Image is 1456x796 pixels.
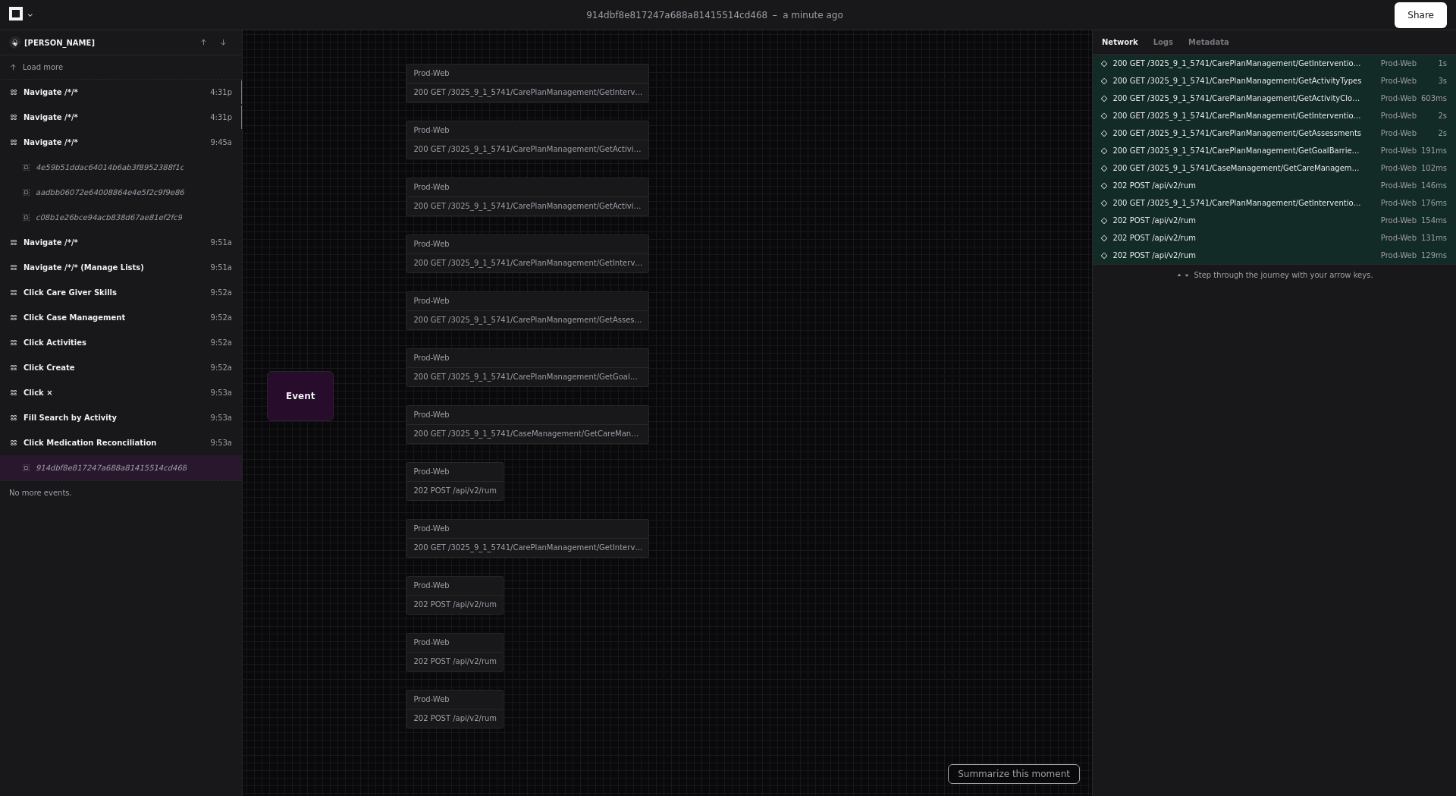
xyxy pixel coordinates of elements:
p: 191ms [1417,145,1447,156]
span: Navigate /*/* [24,137,78,148]
p: 1s [1417,58,1447,69]
span: 200 GET /3025_9_1_5741/CarePlanManagement/GetInterventionPriorityTypes [1112,58,1362,69]
p: Prod-Web [1374,162,1417,174]
div: 9:53a [210,387,232,398]
p: 2s [1417,110,1447,121]
p: Prod-Web [1374,75,1417,87]
p: 154ms [1417,215,1447,226]
p: 146ms [1417,180,1447,191]
p: Prod-Web [1374,250,1417,261]
p: 176ms [1417,197,1447,209]
div: 9:53a [210,412,232,423]
p: a minute ago [783,9,843,21]
div: 9:53a [210,437,232,448]
span: 914dbf8e817247a688a81415514cd468 [36,462,187,474]
span: Navigate /*/* (Manage Lists) [24,262,144,273]
button: Summarize this moment [948,764,1080,784]
span: 202 POST /api/v2/rum [1112,215,1196,226]
span: c08b1e26bce94acb838d67ae81ef2fc9 [36,212,182,223]
span: 202 POST /api/v2/rum [1112,232,1196,244]
span: 200 GET /3025_9_1_5741/CarePlanManagement/GetActivityCloseReasons [1112,93,1362,104]
span: Click × [24,387,53,398]
span: Click Create [24,362,75,373]
span: Fill Search by Activity [24,412,117,423]
button: Share [1395,2,1447,28]
p: 3s [1417,75,1447,87]
p: 603ms [1417,93,1447,104]
span: 200 GET /3025_9_1_5741/CarePlanManagement/GetAssessments [1112,127,1361,139]
p: Prod-Web [1374,145,1417,156]
span: aadbb06072e64008864e4e5f2c9f9e86 [36,187,184,198]
span: 202 POST /api/v2/rum [1112,180,1196,191]
span: 914dbf8e817247a688a81415514cd468 [586,10,767,20]
button: Network [1102,36,1138,48]
img: 12.svg [11,38,20,48]
span: 4e59b51ddac64014b6ab3f8952388f1c [36,162,184,173]
span: Load more [23,61,63,73]
p: 129ms [1417,250,1447,261]
span: Click Activities [24,337,86,348]
p: Prod-Web [1374,127,1417,139]
span: Navigate /*/* [24,112,78,123]
div: 9:52a [210,337,232,348]
p: Prod-Web [1374,180,1417,191]
span: 200 GET /3025_9_1_5741/CarePlanManagement/GetInterventionRequiredSkills [1112,110,1362,121]
a: [PERSON_NAME] [24,39,95,47]
div: 4:31p [210,87,232,98]
button: Logs [1153,36,1173,48]
span: No more events. [9,487,72,499]
span: Navigate /*/* [24,237,78,248]
p: Prod-Web [1374,232,1417,244]
span: Click Medication Reconciliation [24,437,156,448]
div: 9:45a [210,137,232,148]
span: 200 GET /3025_9_1_5741/CarePlanManagement/GetGoalBarrierSettings [1112,145,1362,156]
p: Prod-Web [1374,215,1417,226]
div: 9:52a [210,287,232,298]
p: 131ms [1417,232,1447,244]
button: Metadata [1188,36,1229,48]
span: 200 GET /3025_9_1_5741/CarePlanManagement/GetActivityTypes [1112,75,1361,87]
div: 9:52a [210,312,232,323]
div: 9:51a [210,237,232,248]
div: 9:52a [210,362,232,373]
span: Click Case Management [24,312,125,323]
p: Prod-Web [1374,197,1417,209]
p: Prod-Web [1374,93,1417,104]
span: Click Care Giver Skills [24,287,117,298]
span: Navigate /*/* [24,87,78,98]
p: Prod-Web [1374,110,1417,121]
p: Prod-Web [1374,58,1417,69]
p: 102ms [1417,162,1447,174]
p: 2s [1417,127,1447,139]
div: 9:51a [210,262,232,273]
span: 200 GET /3025_9_1_5741/CaseManagement/GetCareManagementCoordinationType [1112,162,1362,174]
span: 202 POST /api/v2/rum [1112,250,1196,261]
div: 4:31p [210,112,232,123]
span: Step through the journey with your arrow keys. [1194,269,1373,281]
span: 200 GET /3025_9_1_5741/CarePlanManagement/GetInterventionData [1112,197,1362,209]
